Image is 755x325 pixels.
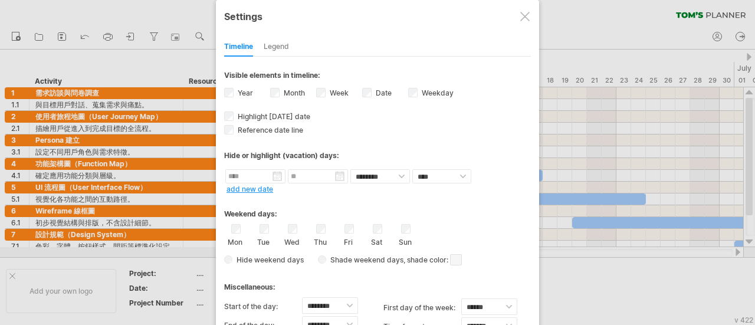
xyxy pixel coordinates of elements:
div: Timeline [224,38,253,57]
a: add new date [226,185,273,193]
label: Sun [398,235,412,247]
label: Fri [341,235,356,247]
div: Miscellaneous: [224,271,531,294]
span: click here to change the shade color [450,254,462,265]
div: Legend [264,38,289,57]
label: Wed [284,235,299,247]
div: Hide or highlight (vacation) days: [224,151,531,160]
span: Shade weekend days [326,255,403,264]
label: Weekday [419,88,454,97]
label: Sat [369,235,384,247]
label: Date [373,88,392,97]
label: first day of the week: [383,298,461,317]
label: Year [235,88,253,97]
label: Month [281,88,305,97]
label: Start of the day: [224,297,302,316]
label: Mon [228,235,242,247]
span: , shade color: [403,253,462,267]
label: Thu [313,235,327,247]
div: Visible elements in timeline: [224,71,531,83]
div: Weekend days: [224,198,531,221]
span: Reference date line [235,126,303,134]
div: Settings [224,5,531,27]
label: Week [327,88,349,97]
span: Highlight [DATE] date [235,112,310,121]
span: Hide weekend days [232,255,304,264]
label: Tue [256,235,271,247]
